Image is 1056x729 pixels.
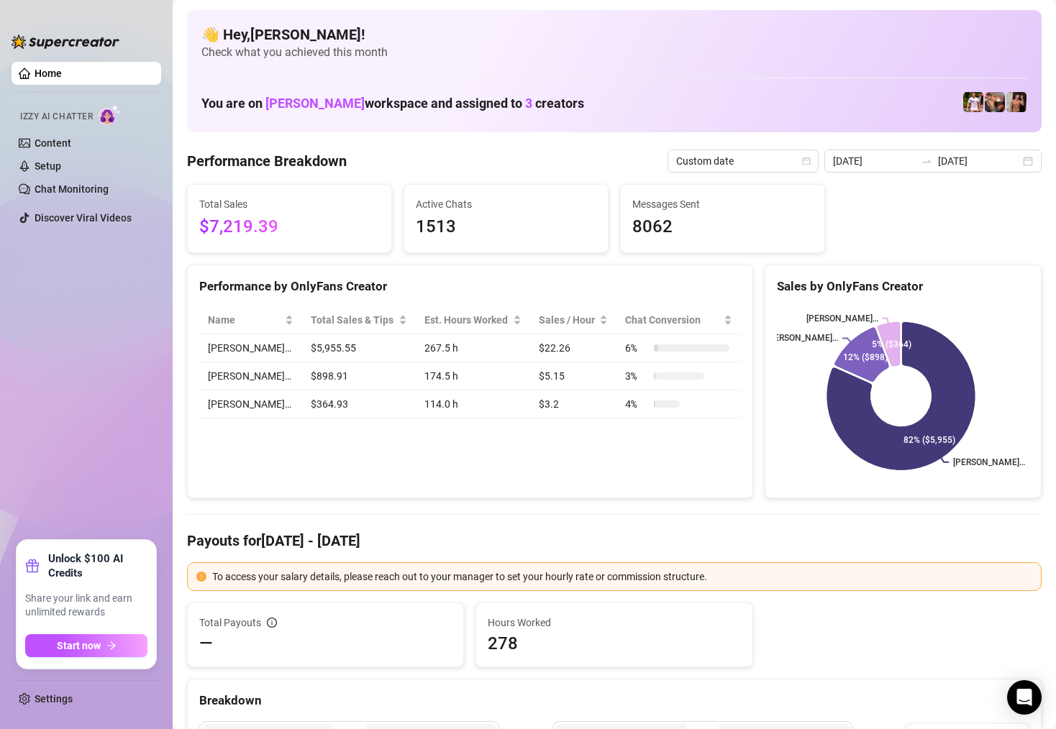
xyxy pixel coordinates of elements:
[416,390,530,418] td: 114.0 h
[625,340,648,356] span: 6 %
[199,632,213,655] span: —
[199,306,302,334] th: Name
[201,24,1027,45] h4: 👋 Hey, [PERSON_NAME] !
[806,313,878,324] text: [PERSON_NAME]…
[530,362,616,390] td: $5.15
[99,104,121,125] img: AI Chatter
[199,390,302,418] td: [PERSON_NAME]…
[525,96,532,111] span: 3
[35,183,109,195] a: Chat Monitoring
[199,615,261,631] span: Total Payouts
[199,334,302,362] td: [PERSON_NAME]…
[766,334,838,344] text: [PERSON_NAME]…
[35,68,62,79] a: Home
[1006,92,1027,112] img: Zach
[265,96,365,111] span: [PERSON_NAME]
[416,214,596,241] span: 1513
[938,153,1020,169] input: End date
[625,312,720,328] span: Chat Conversion
[106,641,117,651] span: arrow-right
[201,45,1027,60] span: Check what you achieved this month
[963,92,983,112] img: Hector
[187,531,1042,551] h4: Payouts for [DATE] - [DATE]
[625,368,648,384] span: 3 %
[302,390,416,418] td: $364.93
[196,572,206,582] span: exclamation-circle
[530,390,616,418] td: $3.2
[20,110,93,124] span: Izzy AI Chatter
[201,96,584,111] h1: You are on workspace and assigned to creators
[616,306,740,334] th: Chat Conversion
[25,634,147,657] button: Start nowarrow-right
[25,559,40,573] span: gift
[676,150,810,172] span: Custom date
[187,151,347,171] h4: Performance Breakdown
[35,693,73,705] a: Settings
[416,334,530,362] td: 267.5 h
[57,640,101,651] span: Start now
[35,160,61,172] a: Setup
[199,691,1029,710] div: Breakdown
[985,92,1005,112] img: Osvaldo
[25,592,147,620] span: Share your link and earn unlimited rewards
[199,214,380,241] span: $7,219.39
[416,196,596,212] span: Active Chats
[12,35,119,49] img: logo-BBDzfeDw.svg
[424,312,510,328] div: Est. Hours Worked
[921,155,932,167] span: swap-right
[953,457,1025,467] text: [PERSON_NAME]…
[632,196,813,212] span: Messages Sent
[199,196,380,212] span: Total Sales
[199,362,302,390] td: [PERSON_NAME]…
[208,312,282,328] span: Name
[488,615,740,631] span: Hours Worked
[416,362,530,390] td: 174.5 h
[302,306,416,334] th: Total Sales & Tips
[1007,680,1042,715] div: Open Intercom Messenger
[777,277,1029,296] div: Sales by OnlyFans Creator
[530,334,616,362] td: $22.26
[302,362,416,390] td: $898.91
[802,157,811,165] span: calendar
[488,632,740,655] span: 278
[539,312,596,328] span: Sales / Hour
[267,618,277,628] span: info-circle
[833,153,915,169] input: Start date
[625,396,648,412] span: 4 %
[199,277,741,296] div: Performance by OnlyFans Creator
[530,306,616,334] th: Sales / Hour
[921,155,932,167] span: to
[311,312,396,328] span: Total Sales & Tips
[48,551,147,580] strong: Unlock $100 AI Credits
[632,214,813,241] span: 8062
[212,569,1032,584] div: To access your salary details, please reach out to your manager to set your hourly rate or commis...
[35,137,71,149] a: Content
[302,334,416,362] td: $5,955.55
[35,212,132,224] a: Discover Viral Videos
